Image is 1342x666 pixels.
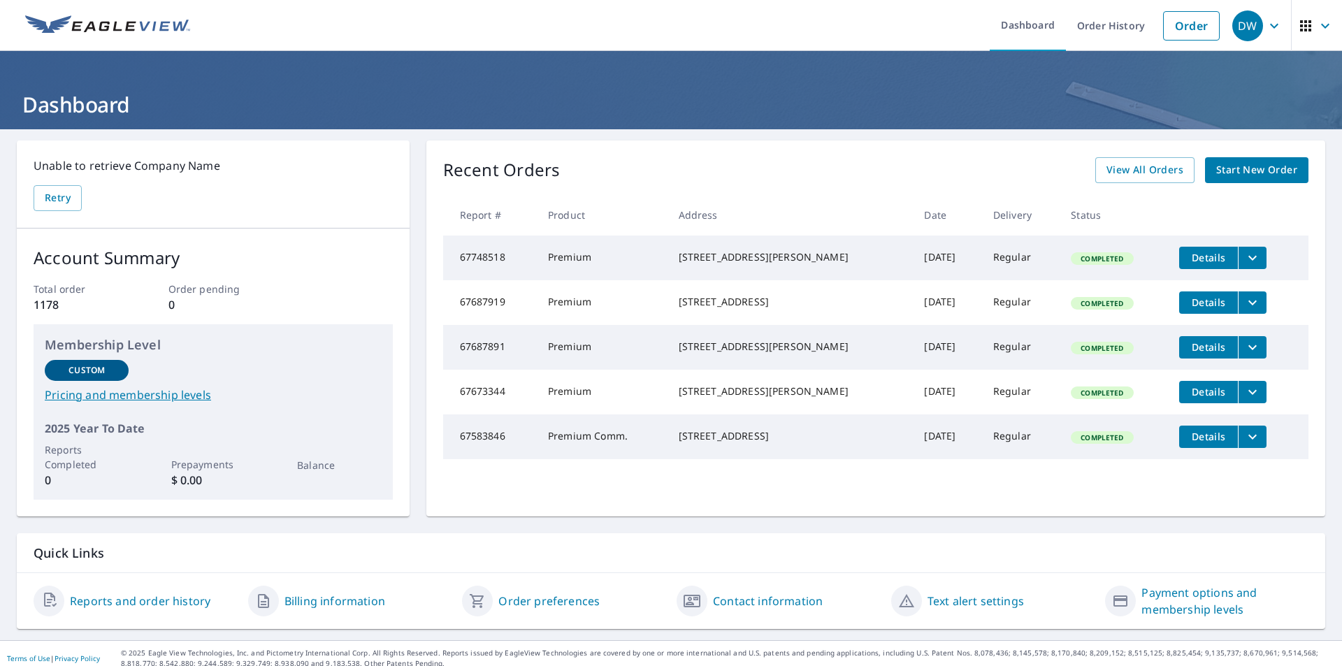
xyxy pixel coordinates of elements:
a: Privacy Policy [55,653,100,663]
span: Details [1188,385,1229,398]
span: Details [1188,251,1229,264]
p: 1178 [34,296,123,313]
td: Premium [537,370,668,414]
p: Membership Level [45,335,382,354]
p: Unable to retrieve Company Name [34,157,393,174]
a: Order preferences [498,593,600,609]
td: 67673344 [443,370,537,414]
button: detailsBtn-67748518 [1179,247,1238,269]
a: Text alert settings [928,593,1024,609]
p: Prepayments [171,457,255,472]
td: Premium [537,280,668,325]
th: Delivery [982,194,1060,236]
td: [DATE] [913,414,981,459]
td: Regular [982,414,1060,459]
button: filesDropdownBtn-67748518 [1238,247,1267,269]
button: filesDropdownBtn-67583846 [1238,426,1267,448]
span: Completed [1072,343,1132,353]
p: Balance [297,458,381,472]
a: Reports and order history [70,593,210,609]
span: Retry [45,189,71,207]
td: 67748518 [443,236,537,280]
p: $ 0.00 [171,472,255,488]
a: Payment options and membership levels [1141,584,1308,618]
span: Details [1188,296,1229,309]
td: Premium [537,236,668,280]
button: Retry [34,185,82,211]
div: DW [1232,10,1263,41]
td: Premium Comm. [537,414,668,459]
button: filesDropdownBtn-67673344 [1238,381,1267,403]
div: [STREET_ADDRESS] [679,429,902,443]
img: EV Logo [25,15,190,36]
a: Start New Order [1205,157,1308,183]
td: Regular [982,280,1060,325]
p: Account Summary [34,245,393,270]
button: detailsBtn-67583846 [1179,426,1238,448]
td: 67583846 [443,414,537,459]
p: Quick Links [34,544,1308,562]
td: 67687891 [443,325,537,370]
td: 67687919 [443,280,537,325]
p: | [7,654,100,663]
th: Product [537,194,668,236]
span: Completed [1072,433,1132,442]
div: [STREET_ADDRESS][PERSON_NAME] [679,384,902,398]
span: Completed [1072,298,1132,308]
a: Billing information [284,593,385,609]
div: [STREET_ADDRESS][PERSON_NAME] [679,250,902,264]
p: Total order [34,282,123,296]
td: [DATE] [913,370,981,414]
th: Date [913,194,981,236]
span: Completed [1072,388,1132,398]
td: Regular [982,236,1060,280]
span: Start New Order [1216,161,1297,179]
td: [DATE] [913,280,981,325]
p: Recent Orders [443,157,561,183]
a: Pricing and membership levels [45,386,382,403]
a: Terms of Use [7,653,50,663]
td: Premium [537,325,668,370]
h1: Dashboard [17,90,1325,119]
td: [DATE] [913,325,981,370]
th: Address [668,194,914,236]
th: Report # [443,194,537,236]
button: filesDropdownBtn-67687891 [1238,336,1267,359]
a: Contact information [713,593,823,609]
span: Details [1188,430,1229,443]
div: [STREET_ADDRESS][PERSON_NAME] [679,340,902,354]
p: 2025 Year To Date [45,420,382,437]
button: detailsBtn-67687919 [1179,291,1238,314]
div: [STREET_ADDRESS] [679,295,902,309]
span: View All Orders [1106,161,1183,179]
td: Regular [982,325,1060,370]
td: [DATE] [913,236,981,280]
p: 0 [168,296,258,313]
button: detailsBtn-67673344 [1179,381,1238,403]
p: 0 [45,472,129,488]
p: Reports Completed [45,442,129,472]
p: Custom [68,364,105,377]
a: View All Orders [1095,157,1195,183]
th: Status [1060,194,1168,236]
span: Completed [1072,254,1132,263]
span: Details [1188,340,1229,354]
button: filesDropdownBtn-67687919 [1238,291,1267,314]
a: Order [1163,11,1220,41]
button: detailsBtn-67687891 [1179,336,1238,359]
td: Regular [982,370,1060,414]
p: Order pending [168,282,258,296]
